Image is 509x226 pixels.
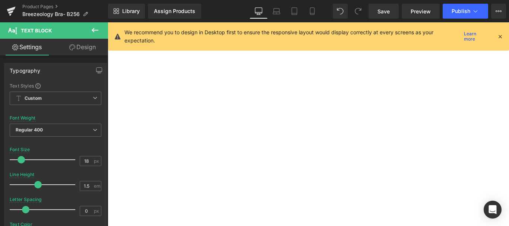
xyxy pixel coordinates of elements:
[22,4,108,10] a: Product Pages
[94,209,100,213] span: px
[484,201,502,219] div: Open Intercom Messenger
[94,184,100,188] span: em
[22,11,80,17] span: Breezeology Bra- B256
[452,8,470,14] span: Publish
[402,4,440,19] a: Preview
[124,28,461,45] p: We recommend you to design in Desktop first to ensure the responsive layout would display correct...
[10,172,34,177] div: Line Height
[154,8,195,14] div: Assign Products
[443,4,488,19] button: Publish
[10,197,42,202] div: Letter Spacing
[377,7,390,15] span: Save
[10,63,40,74] div: Typography
[10,83,101,89] div: Text Styles
[108,4,145,19] a: New Library
[461,32,491,41] a: Learn more
[333,4,348,19] button: Undo
[285,4,303,19] a: Tablet
[94,159,100,163] span: px
[351,4,366,19] button: Redo
[25,95,42,102] b: Custom
[16,127,43,133] b: Regular 400
[10,147,30,152] div: Font Size
[250,4,268,19] a: Desktop
[303,4,321,19] a: Mobile
[56,39,110,55] a: Design
[268,4,285,19] a: Laptop
[411,7,431,15] span: Preview
[491,4,506,19] button: More
[122,8,140,15] span: Library
[21,28,52,34] span: Text Block
[10,115,35,121] div: Font Weight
